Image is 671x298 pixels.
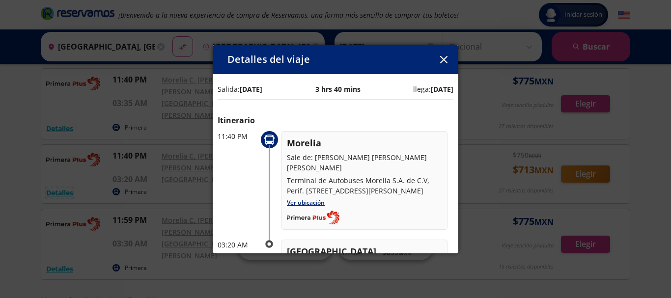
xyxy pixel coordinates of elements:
[287,245,442,258] p: [GEOGRAPHIC_DATA]
[287,152,442,173] p: Sale de: [PERSON_NAME] [PERSON_NAME] [PERSON_NAME]
[227,52,310,67] p: Detalles del viaje
[218,131,257,141] p: 11:40 PM
[240,84,262,94] b: [DATE]
[287,175,442,196] p: Terminal de Autobuses Morelia S.A. de C.V, Perif. [STREET_ADDRESS][PERSON_NAME]
[431,84,453,94] b: [DATE]
[287,136,442,150] p: Morelia
[218,114,453,126] p: Itinerario
[315,84,361,94] p: 3 hrs 40 mins
[287,198,325,207] a: Ver ubicación
[218,84,262,94] p: Salida:
[413,84,453,94] p: llega:
[287,211,339,224] img: Completo_color__1_.png
[218,240,257,250] p: 03:20 AM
